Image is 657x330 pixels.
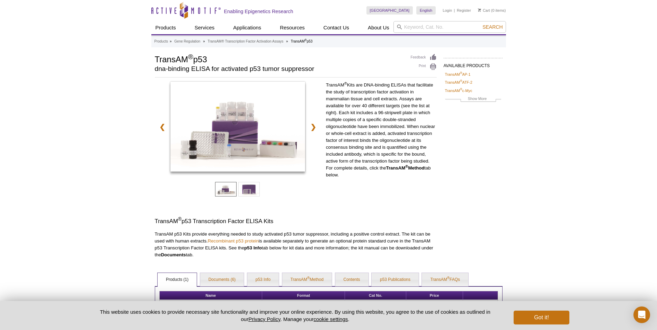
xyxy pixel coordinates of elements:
a: TransAM®AP-1 [445,71,471,77]
li: | [454,6,455,15]
a: Privacy Policy [248,316,280,322]
sup: ® [307,276,310,280]
button: Got it! [514,311,569,324]
sup: ® [460,71,462,75]
p: TransAM Kits are DNA-binding ELISAs that facilitate the study of transcription factor activation ... [326,82,437,178]
a: About Us [364,21,393,34]
sup: ® [188,53,193,61]
a: Contents [335,273,369,287]
th: Format [262,291,345,300]
sup: ® [305,38,307,42]
td: TransAM p53 [160,300,263,328]
li: » [286,39,288,43]
td: £760 [406,300,463,314]
a: Show More [445,95,501,103]
button: Search [480,24,505,30]
a: Cart [478,8,490,13]
a: Products [154,38,168,45]
input: Keyword, Cat. No. [393,21,506,33]
a: [GEOGRAPHIC_DATA] [366,6,413,15]
a: Products (1) [158,273,197,287]
a: TransAM®Method [282,273,332,287]
li: TransAM p53 [291,39,312,43]
a: ❯ [306,119,321,135]
th: Price [406,291,463,300]
sup: ® [405,164,408,168]
a: Login [443,8,452,13]
sup: ® [178,217,181,222]
a: TransAM®c-Myc [445,88,472,94]
strong: TransAM Method [386,165,425,171]
img: TransAM p53 Kit [170,82,305,172]
p: This website uses cookies to provide necessary site functionality and improve your online experie... [88,308,503,323]
a: Applications [229,21,265,34]
a: Feedback [411,54,437,61]
a: Recombinant p53 protein [208,238,259,244]
a: TransAM®ATF-2 [445,79,472,85]
strong: p53 Info [244,245,262,250]
a: Products [151,21,180,34]
img: Your Cart [478,8,481,12]
h1: TransAM p53 [155,54,404,64]
th: Cat No. [345,291,406,300]
sup: ® [460,80,462,83]
a: English [416,6,436,15]
a: Documents (6) [200,273,244,287]
h3: TransAM p53 Transcription Factor ELISA Kits [155,217,437,226]
a: TransAM p53 Kit [170,82,305,174]
div: Open Intercom Messenger [633,306,650,323]
li: » [203,39,205,43]
a: TransAM® Transcription Factor Activation Assays [208,38,284,45]
p: TransAM p53 Kits provide everything needed to study activated p53 tumor suppressor, including a p... [155,231,437,258]
a: Gene Regulation [174,38,200,45]
sup: ® [460,88,462,91]
span: Search [482,24,503,30]
a: Resources [276,21,309,34]
sup: ® [447,276,450,280]
a: TransAM®FAQs [422,273,468,287]
a: Print [411,63,437,71]
li: » [170,39,172,43]
li: (0 items) [478,6,506,15]
th: Name [160,291,263,300]
a: p53 Info [247,273,279,287]
h2: Enabling Epigenetics Research [224,8,293,15]
a: p53 Publications [372,273,419,287]
a: ❮ [155,119,170,135]
a: Services [190,21,219,34]
a: Register [457,8,471,13]
button: cookie settings [313,316,348,322]
sup: ® [344,81,347,85]
td: 1 x 96 rxns [262,300,345,314]
td: 41196 [345,300,406,314]
h2: dna-binding ELISA for activated p53 tumor suppressor [155,66,404,72]
h2: AVAILABLE PRODUCTS [444,58,503,70]
a: Contact Us [319,21,353,34]
strong: Documents [161,252,186,257]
